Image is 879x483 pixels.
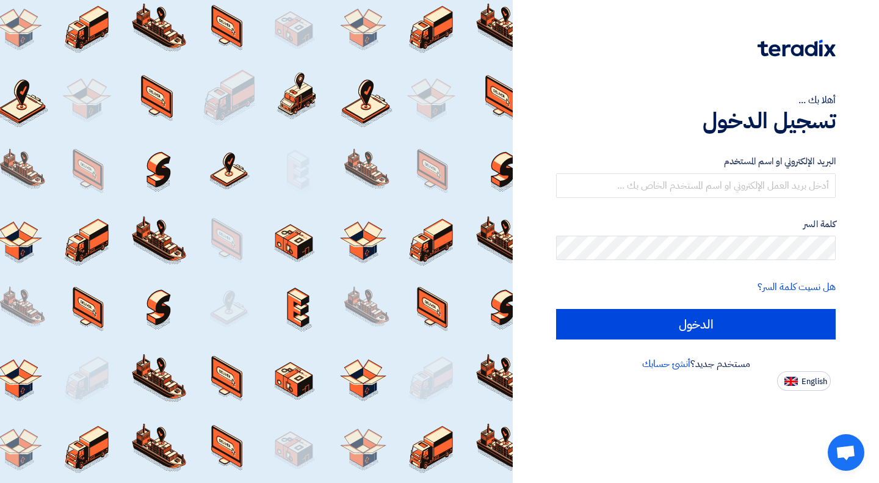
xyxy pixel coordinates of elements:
[556,357,836,371] div: مستخدم جديد؟
[556,309,836,340] input: الدخول
[828,434,864,471] a: Open chat
[758,280,836,294] a: هل نسيت كلمة السر؟
[777,371,831,391] button: English
[758,40,836,57] img: Teradix logo
[801,377,827,386] span: English
[642,357,690,371] a: أنشئ حسابك
[556,173,836,198] input: أدخل بريد العمل الإلكتروني او اسم المستخدم الخاص بك ...
[556,154,836,169] label: البريد الإلكتروني او اسم المستخدم
[556,93,836,107] div: أهلا بك ...
[556,107,836,134] h1: تسجيل الدخول
[784,377,798,386] img: en-US.png
[556,217,836,231] label: كلمة السر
